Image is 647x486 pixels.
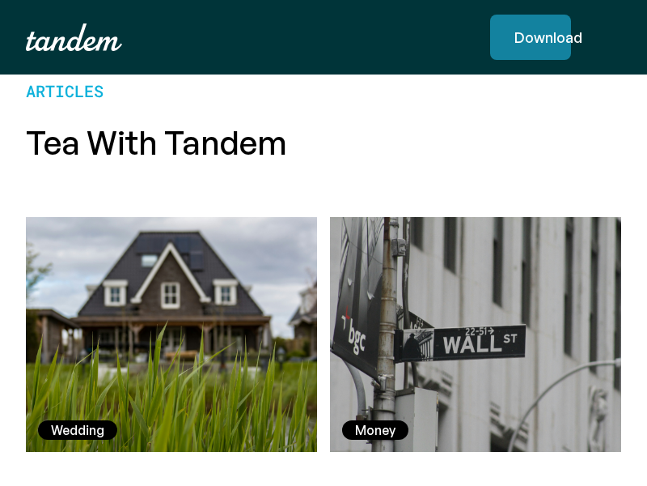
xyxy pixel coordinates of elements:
a: home [26,23,122,50]
h2: Tea with Tandem [26,126,287,159]
a: Download [490,15,571,60]
div: Wedding [51,420,104,440]
div: Money [355,420,395,440]
p: articles [26,81,287,100]
div: Download [514,28,547,47]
